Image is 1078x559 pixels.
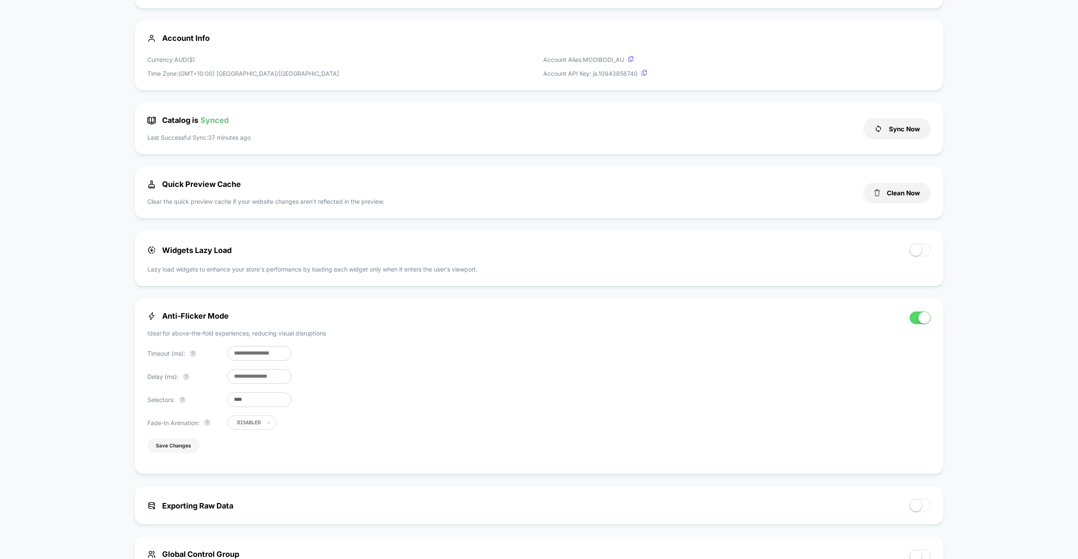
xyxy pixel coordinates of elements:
[147,197,384,206] p: Clear the quick preview cache if your website changes aren’t reflected in the preview.
[147,329,326,338] p: Ideal for above-the-fold experiences, reducing visual disruptions
[147,180,241,189] span: Quick Preview Cache
[147,438,200,453] button: Save Changes
[543,69,647,78] p: Account API Key: js. 10943856740
[147,395,223,404] p: Selectors:
[179,397,186,403] button: ?
[147,69,339,78] p: Time Zone: (GMT+10:00) [GEOGRAPHIC_DATA]/[GEOGRAPHIC_DATA]
[147,133,251,142] p: Last Successful Sync: 37 minutes ago
[543,55,647,64] p: Account Alias: MODIBODI_AU
[863,118,931,139] button: Sync Now
[147,34,931,43] span: Account Info
[147,349,223,358] p: Timeout (ms):
[183,373,189,380] button: ?
[147,55,339,64] p: Currency: AUD ( $ )
[200,116,229,125] span: Synced
[863,183,931,203] button: Clean Now
[237,419,261,426] div: Disabled
[189,350,196,357] button: ?
[147,311,229,320] span: Anti-Flicker Mode
[147,246,232,255] span: Widgets Lazy Load
[147,418,223,427] p: Fade-In Animation:
[147,372,223,381] p: Delay (ms):
[147,501,233,510] span: Exporting Raw Data
[147,550,239,559] span: Global Control Group
[147,116,229,125] span: Catalog is
[204,419,211,426] button: ?
[147,265,931,274] p: Lazy load widgets to enhance your store's performance by loading each widget only when it enters ...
